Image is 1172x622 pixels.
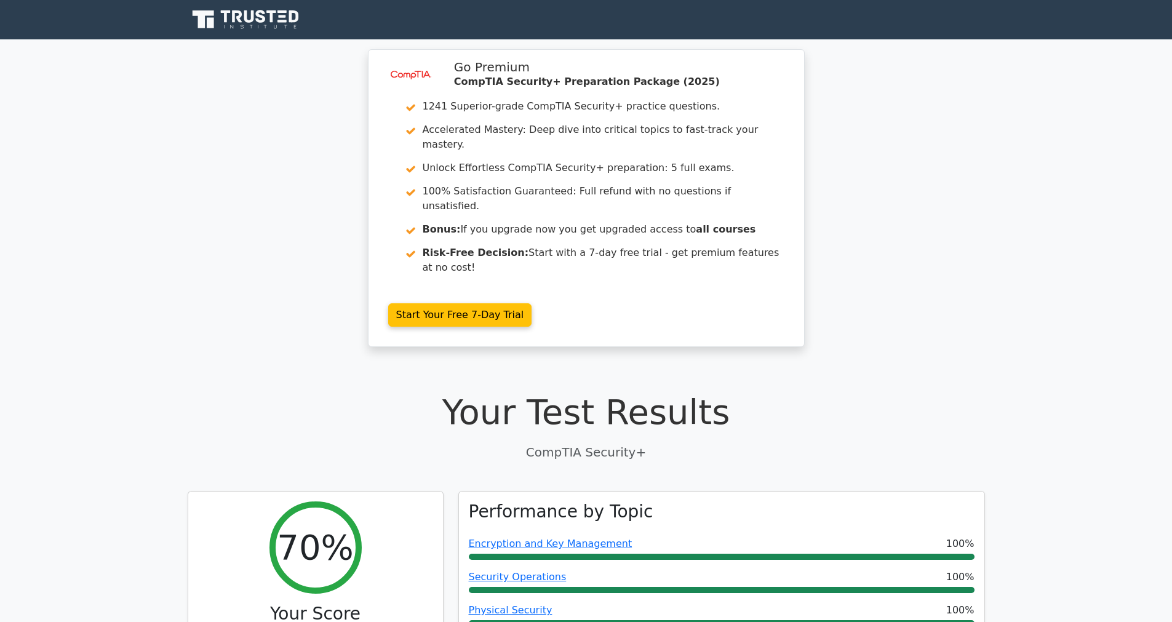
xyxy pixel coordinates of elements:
a: Physical Security [469,604,552,616]
span: 100% [946,603,975,618]
h3: Performance by Topic [469,501,653,522]
h2: 70% [277,527,353,568]
span: 100% [946,570,975,584]
p: CompTIA Security+ [188,443,985,461]
a: Encryption and Key Management [469,538,632,549]
span: 100% [946,536,975,551]
a: Security Operations [469,571,567,583]
a: Start Your Free 7-Day Trial [388,303,532,327]
h1: Your Test Results [188,391,985,433]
